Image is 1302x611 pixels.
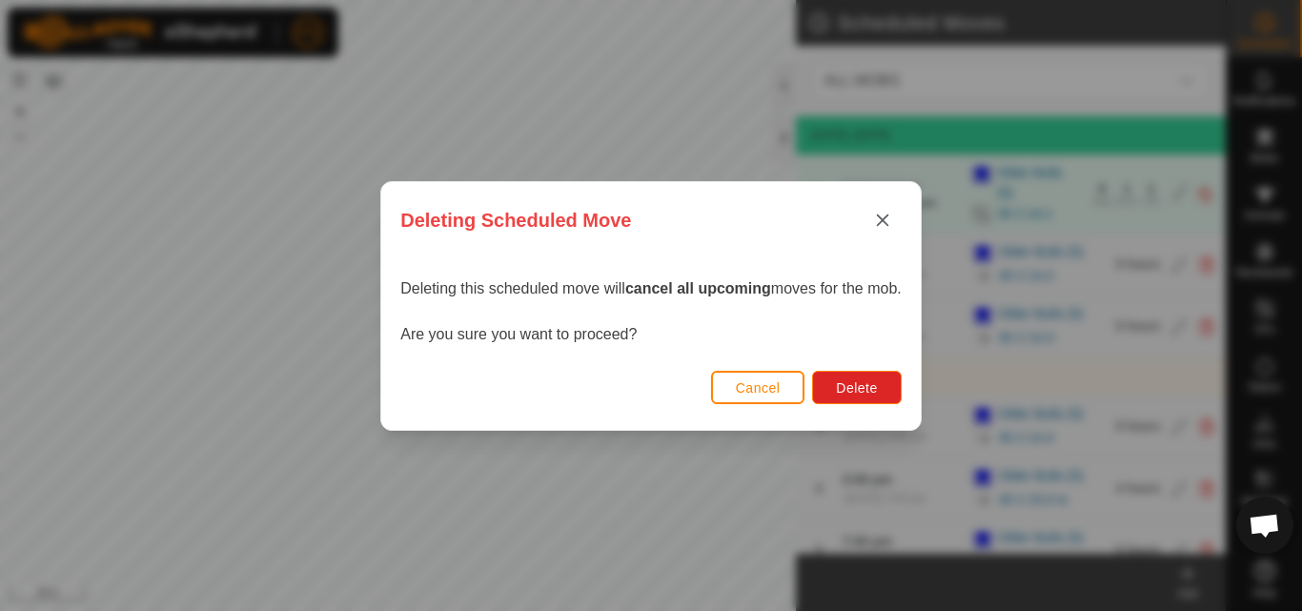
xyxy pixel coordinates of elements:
[812,371,901,404] button: Delete
[400,277,902,300] p: Deleting this scheduled move will moves for the mob.
[625,280,771,296] strong: cancel all upcoming
[400,206,631,234] span: Deleting Scheduled Move
[400,323,902,346] p: Are you sure you want to proceed?
[836,380,877,396] span: Delete
[1236,497,1293,554] div: Open chat
[711,371,805,404] button: Cancel
[736,380,781,396] span: Cancel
